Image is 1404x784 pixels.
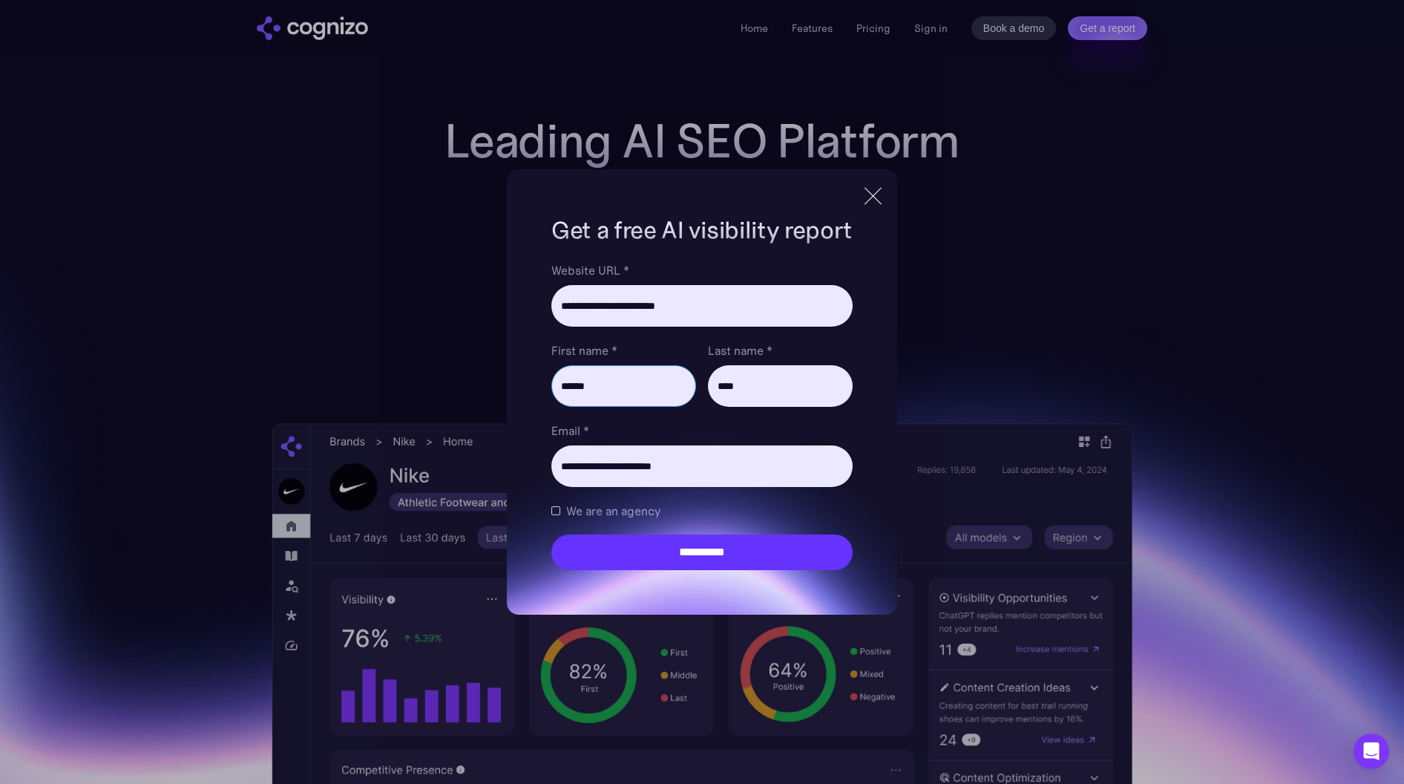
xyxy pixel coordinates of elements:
[551,422,853,440] label: Email *
[551,261,853,570] form: Brand Report Form
[551,342,696,359] label: First name *
[708,342,853,359] label: Last name *
[551,261,853,279] label: Website URL *
[566,502,660,520] span: We are an agency
[551,214,853,246] h1: Get a free AI visibility report
[1354,734,1389,769] div: Open Intercom Messenger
